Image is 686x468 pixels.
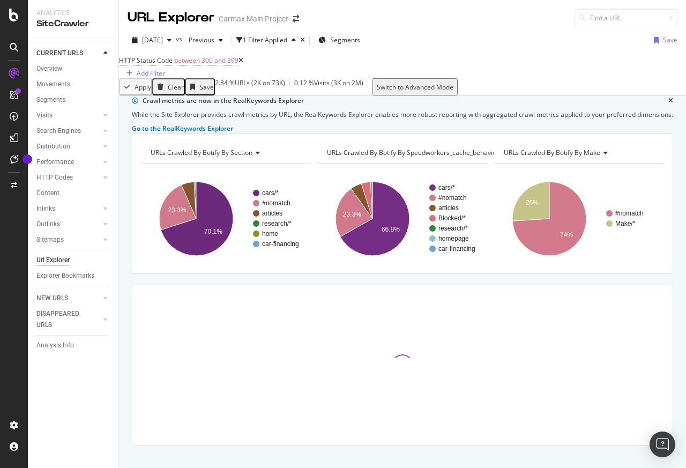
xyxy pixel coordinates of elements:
[615,210,644,217] text: #nomatch
[663,35,677,44] div: Save
[494,172,662,265] svg: A chart.
[504,148,600,157] span: URLs Crawled By Botify By make
[140,172,309,265] svg: A chart.
[137,69,165,78] div: Add Filter
[176,34,184,43] span: vs
[36,9,110,18] div: Analytics
[36,255,111,266] a: Url Explorer
[148,144,302,161] h4: URLs Crawled By Botify By section
[36,188,111,199] a: Content
[142,35,163,44] span: 2025 Oct. 12th
[438,204,459,212] text: articles
[438,184,455,191] text: cars/*
[502,144,655,161] h4: URLs Crawled By Botify By make
[168,206,186,214] text: 23.3%
[36,308,100,331] a: DISAPPEARED URLS
[204,228,222,235] text: 70.1%
[325,144,518,161] h4: URLs Crawled By Botify By speedworkers_cache_behaviors
[135,83,151,92] div: Apply
[36,340,74,351] div: Analysis Info
[262,230,278,237] text: home
[36,203,100,214] a: Inlinks
[262,199,290,207] text: #nomatch
[294,78,363,95] div: 0.12 % Visits ( 3K on 2M )
[36,293,100,304] a: NEW URLS
[327,148,502,157] span: URLs Crawled By Botify By speedworkers_cache_behaviors
[666,94,676,108] button: close banner
[36,172,100,183] a: HTTP Codes
[438,214,466,222] text: Blocked/*
[36,48,100,59] a: CURRENT URLS
[174,56,200,65] span: between
[184,35,214,44] span: Previous
[262,189,279,197] text: cars/*
[262,210,282,217] text: articles
[36,340,111,351] a: Analysis Info
[317,172,485,265] svg: A chart.
[185,78,215,95] button: Save
[215,78,285,95] div: 2.84 % URLs ( 2K on 73K )
[330,35,360,44] span: Segments
[36,48,83,59] div: CURRENT URLS
[575,9,677,27] input: Find a URL
[132,110,673,120] div: While the Site Explorer provides crawl metrics by URL, the RealKeywords Explorer enables more rob...
[377,83,453,92] div: Switch to Advanced Mode
[23,154,32,164] div: Tooltip anchor
[36,203,55,214] div: Inlinks
[36,63,62,75] div: Overview
[36,94,65,106] div: Segments
[143,96,668,106] div: Crawl metrics are now in the RealKeywords Explorer
[128,9,214,27] div: URL Explorer
[36,63,111,75] a: Overview
[36,110,53,121] div: Visits
[36,157,74,168] div: Performance
[36,270,94,281] div: Explorer Bookmarks
[132,124,233,133] button: Go to the RealKeywords Explorer
[243,35,287,44] div: 1 Filter Applied
[119,68,168,78] button: Add Filter
[184,32,227,49] button: Previous
[199,83,214,92] div: Save
[560,232,573,239] text: 74%
[262,220,292,227] text: research/*
[650,432,675,457] div: Open Intercom Messenger
[650,32,677,49] button: Save
[36,234,100,246] a: Sitemaps
[314,32,364,49] button: Segments
[372,78,458,95] button: Switch to Advanced Mode
[438,235,469,242] text: homepage
[128,32,176,49] button: [DATE]
[119,56,173,65] span: HTTP Status Code
[36,18,110,30] div: SiteCrawler
[36,293,68,304] div: NEW URLS
[36,188,59,199] div: Content
[36,234,64,246] div: Sitemaps
[36,255,70,266] div: Url Explorer
[36,219,60,230] div: Outlinks
[262,240,299,248] text: car-financing
[36,94,111,106] a: Segments
[151,148,252,157] span: URLs Crawled By Botify By section
[219,13,288,24] div: Carmax Main Project
[36,125,100,137] a: Search Engines
[36,141,100,152] a: Distribution
[36,219,100,230] a: Outlinks
[382,226,400,233] text: 66.8%
[36,270,111,281] a: Explorer Bookmarks
[36,125,81,137] div: Search Engines
[152,78,185,95] button: Clear
[615,220,636,227] text: Make/*
[36,141,70,152] div: Distribution
[36,157,100,168] a: Performance
[293,15,299,23] div: arrow-right-arrow-left
[202,56,238,65] span: 300 and 399
[36,79,70,90] div: Movements
[132,96,673,133] div: info banner
[526,199,539,206] text: 26%
[119,78,152,95] button: Apply
[438,225,468,232] text: research/*
[438,245,475,252] text: car-financing
[36,79,111,90] a: Movements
